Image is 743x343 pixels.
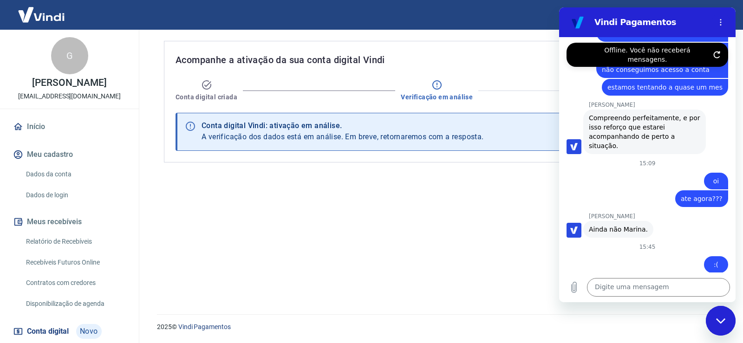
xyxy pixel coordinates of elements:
img: Vindi [11,0,72,29]
span: Conta digital [27,325,69,338]
button: Meu cadastro [11,144,128,165]
span: Conta digital criada [176,92,237,102]
a: Recebíveis Futuros Online [22,253,128,272]
iframe: Janela de mensagens [559,7,736,302]
p: [EMAIL_ADDRESS][DOMAIN_NAME] [18,91,121,101]
span: Verificação em análise [401,92,473,102]
a: Vindi Pagamentos [178,323,231,330]
a: Contratos com credores [22,273,128,292]
iframe: Botão para abrir a janela de mensagens, conversa em andamento [706,306,736,336]
a: Dados de login [22,186,128,205]
a: Disponibilização de agenda [22,294,128,313]
span: Acompanhe a ativação da sua conta digital Vindi [176,52,385,67]
a: Início [11,116,128,137]
div: G [51,37,88,74]
a: Relatório de Recebíveis [22,232,128,251]
div: Conta digital Vindi: ativação em análise. [202,120,484,131]
p: [PERSON_NAME] [32,78,106,88]
a: Dados da conta [22,165,128,184]
span: Novo [76,324,102,339]
button: Meus recebíveis [11,212,128,232]
a: Conta digitalNovo [11,320,128,343]
span: A verificação dos dados está em análise. Em breve, retornaremos com a resposta. [202,132,484,141]
p: 2025 © [157,322,721,332]
button: Sair [698,6,732,24]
